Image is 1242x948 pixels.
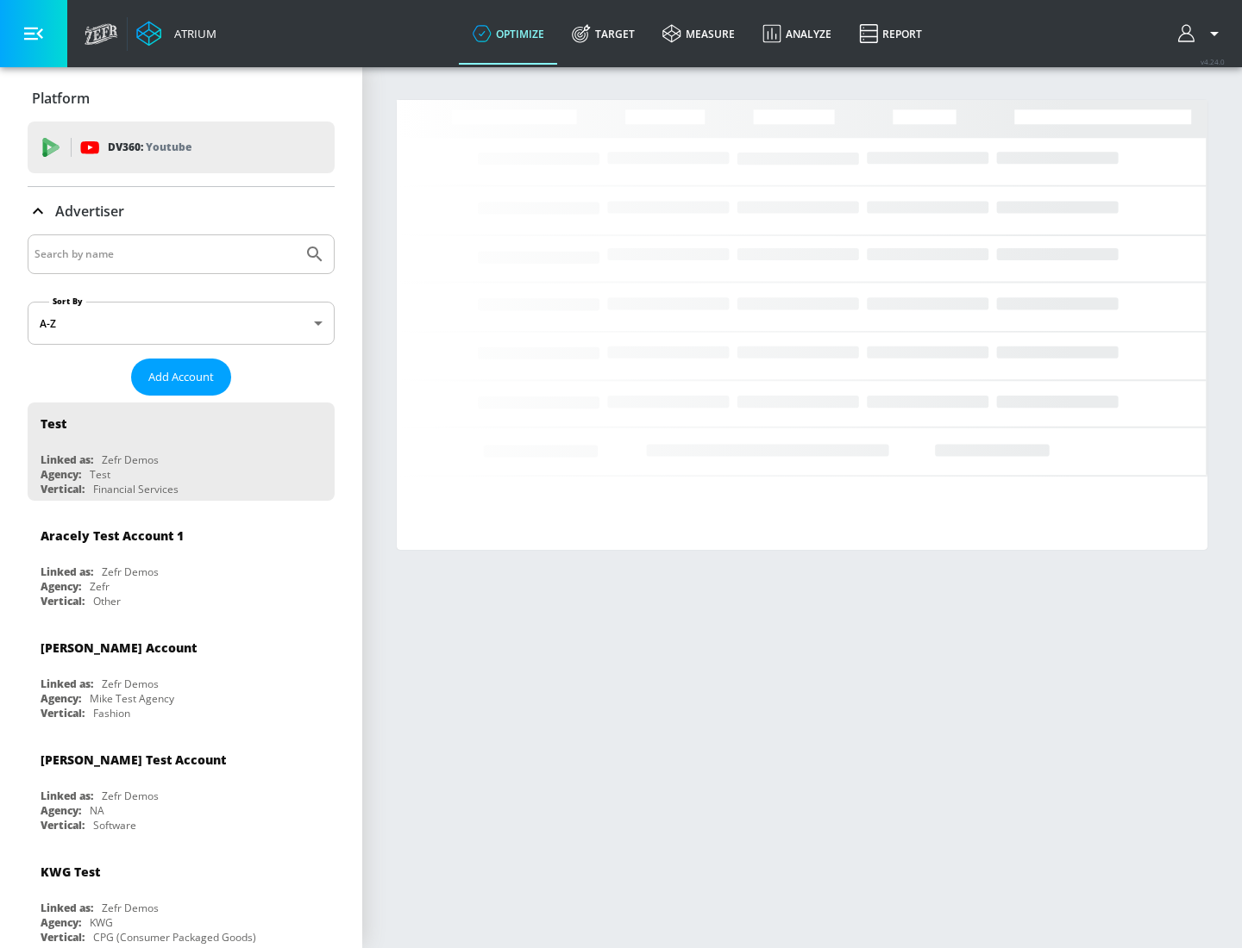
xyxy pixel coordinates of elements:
div: Zefr Demos [102,901,159,915]
div: [PERSON_NAME] AccountLinked as:Zefr DemosAgency:Mike Test AgencyVertical:Fashion [28,627,335,725]
div: Linked as: [41,564,93,579]
div: Agency: [41,691,81,706]
div: Vertical: [41,818,85,833]
div: Test [41,415,66,432]
div: DV360: Youtube [28,122,335,173]
div: Vertical: [41,930,85,945]
div: Vertical: [41,594,85,608]
div: Agency: [41,467,81,482]
div: KWG Test [41,864,100,880]
a: Analyze [749,3,845,65]
a: measure [649,3,749,65]
div: Advertiser [28,187,335,235]
div: Fashion [93,706,130,720]
div: Vertical: [41,706,85,720]
div: Zefr Demos [102,564,159,579]
input: Search by name [34,243,296,265]
div: KWG [90,915,113,930]
p: Youtube [146,138,191,156]
a: optimize [459,3,558,65]
p: Advertiser [55,202,124,221]
div: Platform [28,74,335,122]
a: Target [558,3,649,65]
div: Vertical: [41,482,85,496]
div: TestLinked as:Zefr DemosAgency:TestVertical:Financial Services [28,402,335,501]
div: Zefr Demos [102,789,159,803]
div: Test [90,467,110,482]
div: [PERSON_NAME] Test AccountLinked as:Zefr DemosAgency:NAVertical:Software [28,739,335,837]
div: Linked as: [41,677,93,691]
div: Mike Test Agency [90,691,174,706]
a: Atrium [136,21,216,47]
label: Sort By [49,296,86,307]
div: Aracely Test Account 1Linked as:Zefr DemosAgency:ZefrVertical:Other [28,515,335,613]
div: [PERSON_NAME] Test Account [41,752,226,768]
div: Agency: [41,579,81,594]
div: Linked as: [41,789,93,803]
div: NA [90,803,104,818]
div: [PERSON_NAME] Account [41,639,197,656]
div: Zefr Demos [102,452,159,467]
div: Other [93,594,121,608]
div: Financial Services [93,482,179,496]
p: DV360: [108,138,191,157]
p: Platform [32,89,90,108]
span: Add Account [148,367,214,387]
div: Zefr Demos [102,677,159,691]
div: Linked as: [41,901,93,915]
div: Agency: [41,915,81,930]
button: Add Account [131,359,231,396]
div: Software [93,818,136,833]
div: Linked as: [41,452,93,467]
div: Zefr [90,579,110,594]
div: A-Z [28,302,335,345]
a: Report [845,3,936,65]
div: Atrium [167,26,216,41]
div: Agency: [41,803,81,818]
span: v 4.24.0 [1201,57,1225,66]
div: Aracely Test Account 1 [41,527,184,544]
div: CPG (Consumer Packaged Goods) [93,930,256,945]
